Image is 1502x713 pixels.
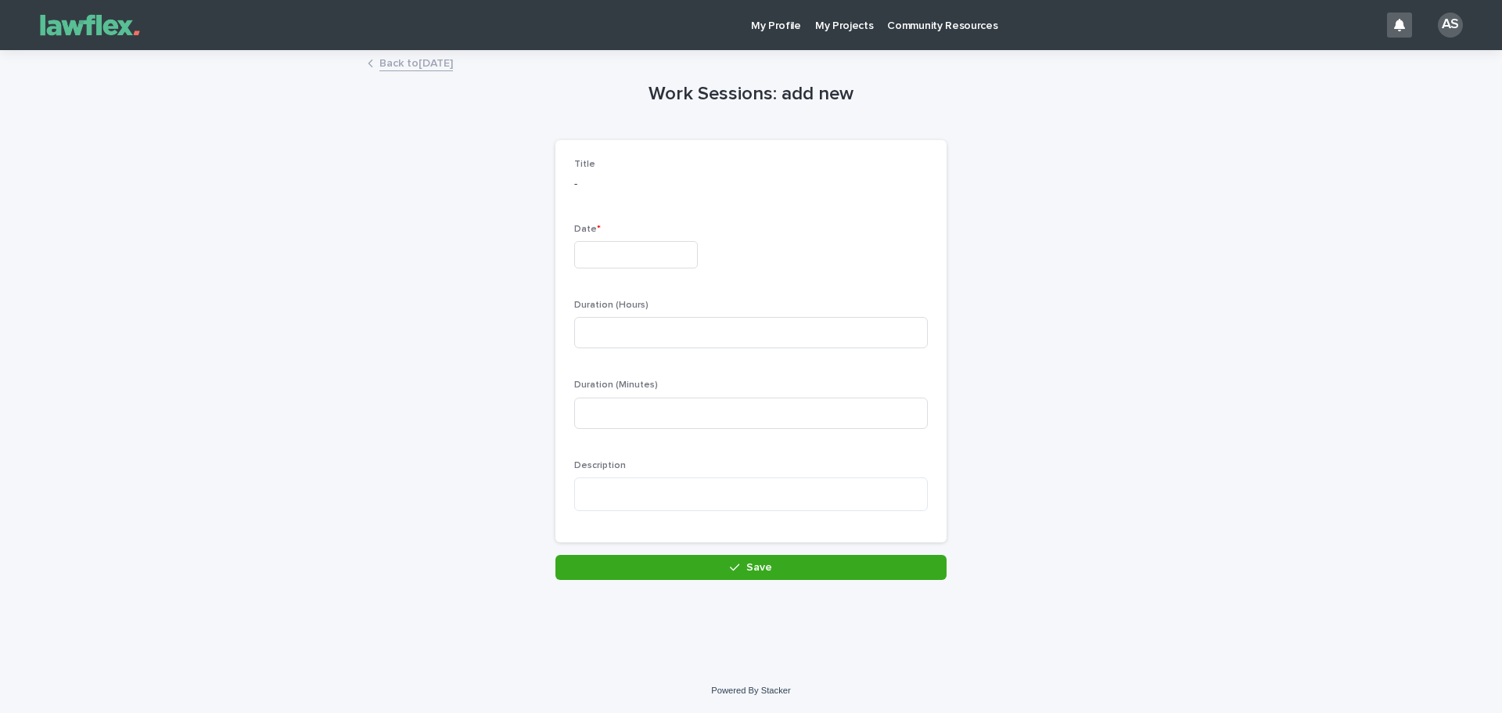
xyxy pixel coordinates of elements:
button: Save [555,555,947,580]
span: Save [746,562,772,573]
span: Duration (Hours) [574,301,649,310]
span: Description [574,461,626,470]
p: - [574,176,928,193]
span: Title [574,160,595,169]
h1: Work Sessions: add new [555,83,947,106]
img: Gnvw4qrBSHOAfo8VMhG6 [31,9,149,41]
a: Back to[DATE] [379,53,453,71]
div: AS [1438,13,1463,38]
span: Date [574,225,601,234]
a: Powered By Stacker [711,686,790,695]
span: Duration (Minutes) [574,380,658,390]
